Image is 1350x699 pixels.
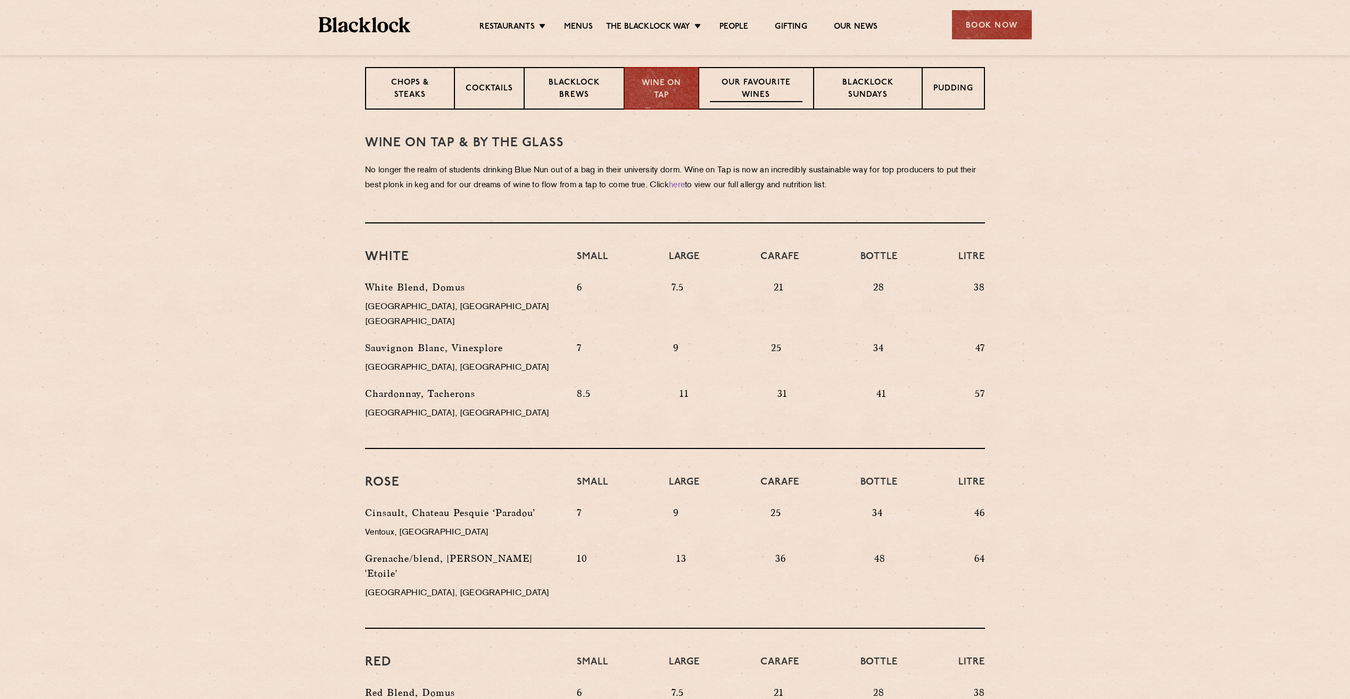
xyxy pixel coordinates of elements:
[834,22,878,34] a: Our News
[577,551,587,606] p: 10
[760,250,799,274] h4: Carafe
[577,250,608,274] h4: Small
[669,476,700,500] h4: Large
[975,340,985,381] p: 47
[874,551,885,606] p: 48
[958,655,985,680] h4: Litre
[577,476,608,500] h4: Small
[676,551,686,606] p: 13
[860,476,898,500] h4: Bottle
[365,406,561,421] p: [GEOGRAPHIC_DATA], [GEOGRAPHIC_DATA]
[365,250,561,264] h3: White
[760,655,799,680] h4: Carafe
[577,505,582,546] p: 7
[577,280,582,335] p: 6
[669,655,700,680] h4: Large
[775,551,786,606] p: 36
[365,386,561,401] p: Chardonnay, Tacherons
[774,280,784,335] p: 21
[365,361,561,376] p: [GEOGRAPHIC_DATA], [GEOGRAPHIC_DATA]
[771,340,782,381] p: 25
[479,22,535,34] a: Restaurants
[974,505,985,546] p: 46
[958,476,985,500] h4: Litre
[860,250,898,274] h4: Bottle
[577,340,582,381] p: 7
[365,136,985,150] h3: WINE on tap & by the glass
[872,505,883,546] p: 34
[365,551,561,581] p: Grenache/blend, [PERSON_NAME] 'Etoile'
[577,386,591,427] p: 8.5
[466,83,513,96] p: Cocktails
[876,386,887,427] p: 41
[377,77,443,102] p: Chops & Steaks
[319,17,411,32] img: BL_Textured_Logo-footer-cropped.svg
[577,655,608,680] h4: Small
[958,250,985,274] h4: Litre
[669,250,700,274] h4: Large
[873,280,884,335] p: 28
[975,386,985,427] p: 57
[672,280,684,335] p: 7.5
[669,181,685,189] a: here
[673,505,679,546] p: 9
[635,78,688,102] p: Wine on Tap
[564,22,593,34] a: Menus
[680,386,689,427] p: 11
[719,22,748,34] a: People
[365,526,561,540] p: Ventoux, [GEOGRAPHIC_DATA]
[365,586,561,601] p: [GEOGRAPHIC_DATA], [GEOGRAPHIC_DATA]
[365,505,561,520] p: Cinsault, Chateau Pesquie ‘Paradou’
[952,10,1032,39] div: Book Now
[974,551,985,606] p: 64
[673,340,679,381] p: 9
[873,340,884,381] p: 34
[365,476,561,489] h3: Rose
[777,386,788,427] p: 31
[710,77,802,102] p: Our favourite wines
[825,77,911,102] p: Blacklock Sundays
[365,163,985,193] p: No longer the realm of students drinking Blue Nun out of a bag in their university dorm. Wine on ...
[974,280,985,335] p: 38
[860,655,898,680] h4: Bottle
[365,280,561,295] p: White Blend, Domus
[775,22,807,34] a: Gifting
[535,77,613,102] p: Blacklock Brews
[771,505,781,546] p: 25
[606,22,690,34] a: The Blacklock Way
[760,476,799,500] h4: Carafe
[365,655,561,669] h3: Red
[365,300,561,330] p: [GEOGRAPHIC_DATA], [GEOGRAPHIC_DATA] [GEOGRAPHIC_DATA]
[933,83,973,96] p: Pudding
[365,340,561,355] p: Sauvignon Blanc, Vinexplore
